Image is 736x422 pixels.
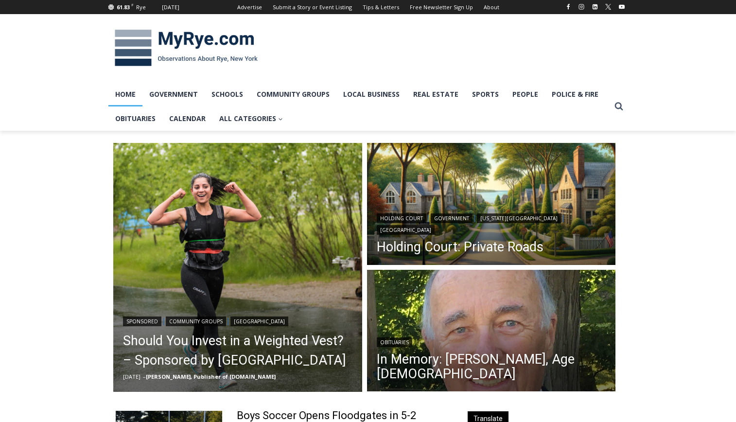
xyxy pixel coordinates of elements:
[602,1,614,13] a: X
[131,2,134,7] span: F
[616,1,628,13] a: YouTube
[250,82,336,106] a: Community Groups
[123,315,352,326] div: | |
[146,373,276,380] a: [PERSON_NAME], Publisher of [DOMAIN_NAME]
[377,225,435,235] a: [GEOGRAPHIC_DATA]
[377,337,412,347] a: Obituaries
[477,213,561,223] a: [US_STATE][GEOGRAPHIC_DATA]
[166,316,226,326] a: Community Groups
[562,1,574,13] a: Facebook
[406,82,465,106] a: Real Estate
[123,331,352,370] a: Should You Invest in a Weighted Vest? – Sponsored by [GEOGRAPHIC_DATA]
[506,82,545,106] a: People
[367,143,616,267] img: DALLE 2025-09-08 Holding Court 2025-09-09 Private Roads
[589,1,601,13] a: Linkedin
[108,23,264,73] img: MyRye.com
[377,213,426,223] a: Holding Court
[123,316,161,326] a: Sponsored
[367,270,616,394] a: Read More In Memory: Richard Allen Hynson, Age 93
[108,82,142,106] a: Home
[230,316,288,326] a: [GEOGRAPHIC_DATA]
[143,373,146,380] span: –
[377,240,606,254] a: Holding Court: Private Roads
[431,213,473,223] a: Government
[162,3,179,12] div: [DATE]
[113,143,362,392] a: Read More Should You Invest in a Weighted Vest? – Sponsored by White Plains Hospital
[162,106,212,131] a: Calendar
[123,373,140,380] time: [DATE]
[142,82,205,106] a: Government
[205,82,250,106] a: Schools
[212,106,290,131] a: All Categories
[136,3,146,12] div: Rye
[367,270,616,394] img: Obituary - Richard Allen Hynson
[108,106,162,131] a: Obituaries
[465,82,506,106] a: Sports
[545,82,605,106] a: Police & Fire
[117,3,130,11] span: 61.83
[377,352,606,381] a: In Memory: [PERSON_NAME], Age [DEMOGRAPHIC_DATA]
[113,143,362,392] img: (PHOTO: Runner with a weighted vest. Contributed.)
[219,113,283,124] span: All Categories
[367,143,616,267] a: Read More Holding Court: Private Roads
[108,82,610,131] nav: Primary Navigation
[377,211,606,235] div: | | |
[610,98,628,115] button: View Search Form
[576,1,587,13] a: Instagram
[336,82,406,106] a: Local Business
